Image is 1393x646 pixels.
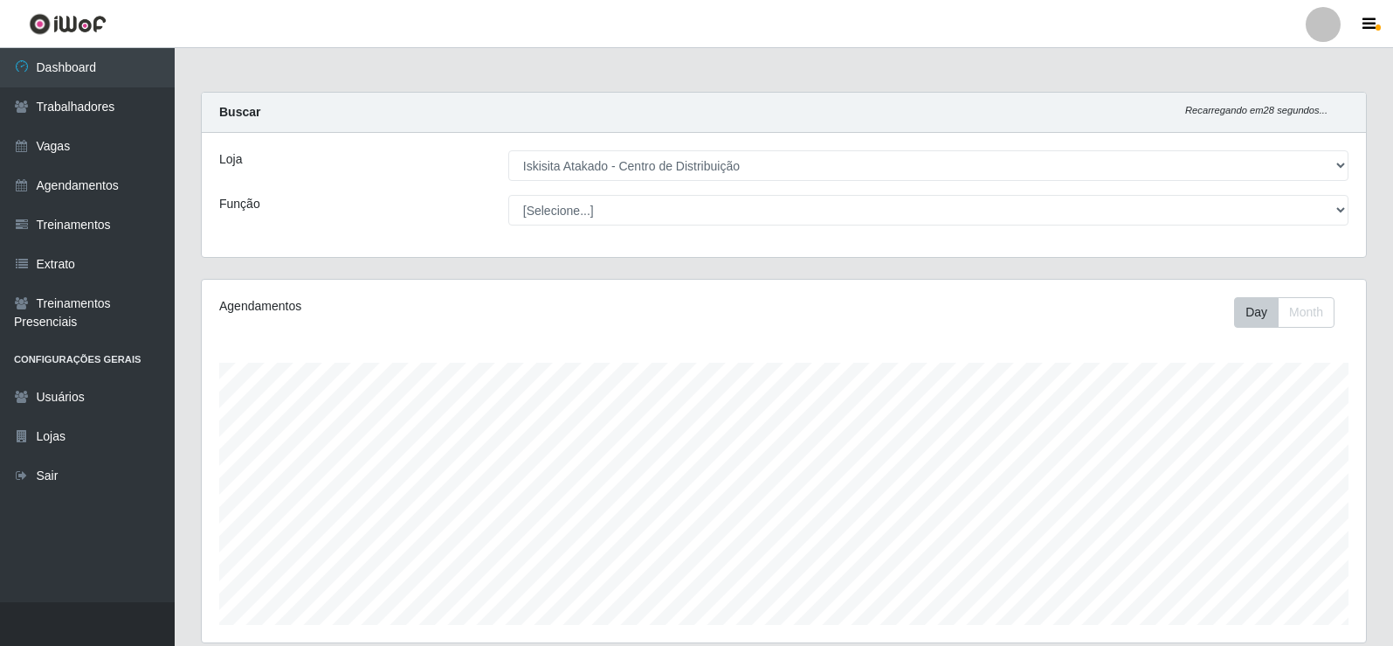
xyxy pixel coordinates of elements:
strong: Buscar [219,105,260,119]
img: CoreUI Logo [29,13,107,35]
label: Loja [219,150,242,169]
div: Toolbar with button groups [1234,297,1348,328]
i: Recarregando em 28 segundos... [1185,105,1327,115]
button: Day [1234,297,1279,328]
div: First group [1234,297,1334,328]
div: Agendamentos [219,297,674,316]
button: Month [1278,297,1334,328]
label: Função [219,195,260,213]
